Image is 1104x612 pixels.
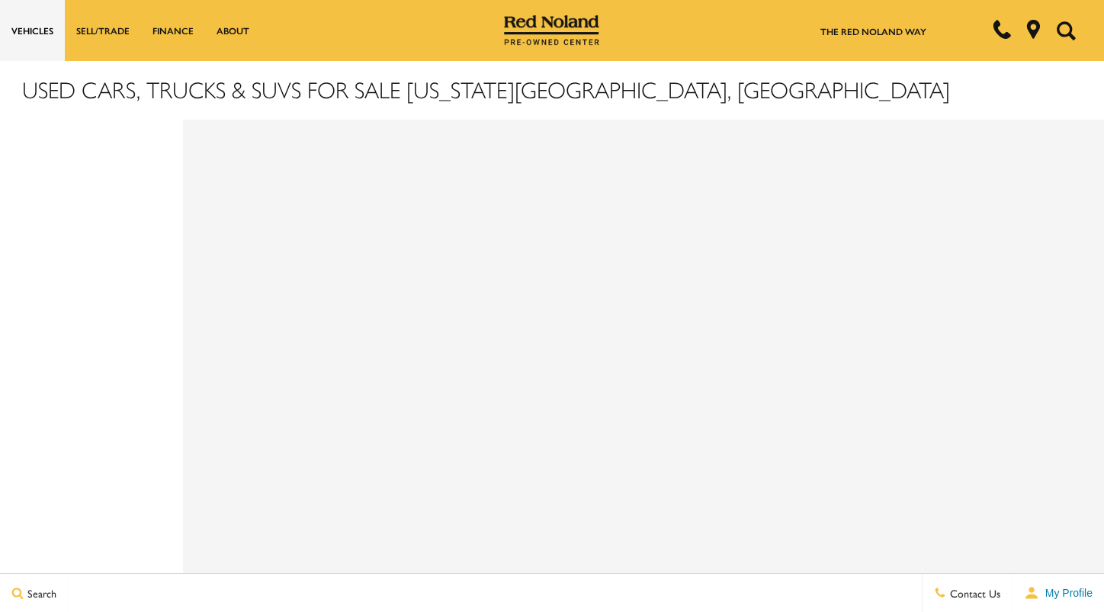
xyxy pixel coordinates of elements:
a: Red Noland Pre-Owned [504,21,600,36]
img: Red Noland Pre-Owned [504,15,600,46]
span: Search [24,585,56,601]
button: Open the search field [1051,1,1081,60]
a: The Red Noland Way [820,24,926,38]
span: My Profile [1039,587,1093,599]
span: Contact Us [946,585,1000,601]
button: user-profile-menu [1013,574,1104,612]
